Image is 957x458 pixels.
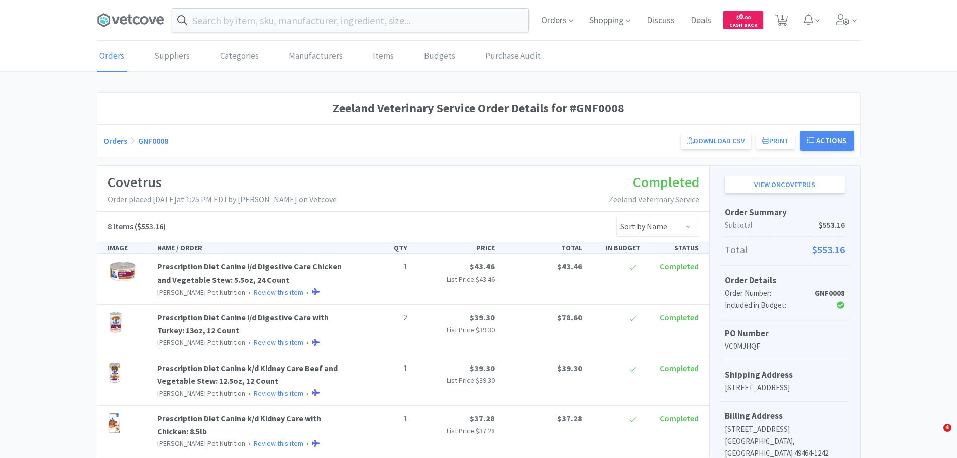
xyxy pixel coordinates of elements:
a: Download CSV [681,132,751,149]
p: List Price: [415,425,495,436]
h5: ($553.16) [108,220,166,233]
span: • [305,338,310,347]
p: 1 [357,362,407,375]
p: Zeeland Veterinary Service [609,193,699,206]
p: Subtotal [725,219,845,231]
span: Completed [660,312,699,322]
span: • [247,338,252,347]
p: List Price: [415,375,495,386]
p: 1 [357,260,407,273]
a: Prescription Diet Canine k/d Kidney Care Beef and Vegetable Stew: 12.5oz, 12 Count [157,363,338,386]
div: IMAGE [103,242,154,253]
a: Review this item [254,288,303,297]
a: Prescription Diet Canine i/d Digestive Care with Turkey: 13oz, 12 Count [157,312,329,335]
span: $ [736,14,739,21]
a: Budgets [421,41,458,72]
div: TOTAL [499,242,586,253]
h1: Covetrus [108,171,337,194]
button: Actions [800,131,854,151]
span: $39.30 [476,376,495,385]
a: GNF0008 [138,136,168,146]
span: • [305,389,310,398]
h5: Order Details [725,273,845,287]
a: Review this item [254,389,303,398]
div: NAME / ORDER [153,242,353,253]
a: Items [370,41,396,72]
h5: Billing Address [725,409,845,423]
span: $553.16 [819,219,845,231]
a: Review this item [254,439,303,448]
span: 0 [736,12,751,21]
a: Purchase Audit [483,41,543,72]
strong: GNF0008 [815,288,845,298]
a: Discuss [643,16,679,25]
a: Orders [103,136,127,146]
span: $37.28 [557,413,582,423]
a: Deals [687,16,715,25]
span: Completed [660,261,699,271]
p: List Price: [415,324,495,335]
span: [PERSON_NAME] Pet Nutrition [157,439,245,448]
iframe: Intercom live chat [923,424,947,448]
a: $0.00Cash Back [723,7,763,34]
span: Completed [633,173,699,191]
h5: PO Number [725,327,845,340]
span: 8 Items [108,221,133,231]
span: . 00 [743,14,751,21]
span: • [247,288,252,297]
a: Review this item [254,338,303,347]
span: • [247,439,252,448]
img: dab0d61ea755493a8220bbffca66352d_38590.png [108,362,122,384]
p: List Price: [415,273,495,285]
span: Cash Back [729,23,757,29]
span: $43.46 [476,274,495,284]
a: View onCovetrus [725,176,845,193]
p: [STREET_ADDRESS] [725,423,845,435]
img: 301a607c3ebe4205ada325e7dac15e61_462201.png [108,260,138,283]
span: • [305,288,310,297]
a: Prescription Diet Canine i/d Digestive Care Chicken and Vegetable Stew: 5.5oz, 24 Count [157,261,342,285]
span: 4 [943,424,951,432]
span: $553.16 [812,242,845,258]
a: Prescription Diet Canine k/d Kidney Care with Chicken: 8.5lb [157,413,321,436]
div: Order Number: [725,287,805,299]
span: • [247,389,252,398]
span: • [305,439,310,448]
p: 2 [357,311,407,324]
a: Suppliers [152,41,192,72]
span: $43.46 [470,261,495,271]
span: [PERSON_NAME] Pet Nutrition [157,288,245,297]
button: Print [756,132,795,149]
h5: Shipping Address [725,368,845,382]
a: 1 [771,17,792,26]
span: $37.28 [470,413,495,423]
a: Orders [97,41,127,72]
img: 3e39d30c43664d9899ff9711fcdc9c48_419403.png [108,311,124,333]
p: Total [725,242,845,258]
span: $78.60 [557,312,582,322]
span: $39.30 [476,325,495,334]
img: 82c3591b28094c638615b86068c563b9_34155.png [108,412,121,434]
a: Categories [218,41,261,72]
span: [PERSON_NAME] Pet Nutrition [157,338,245,347]
p: 1 [357,412,407,425]
div: STATUS [645,242,703,253]
p: [STREET_ADDRESS] [725,382,845,394]
div: PRICE [411,242,499,253]
span: [PERSON_NAME] Pet Nutrition [157,389,245,398]
span: Completed [660,363,699,373]
h5: Order Summary [725,206,845,219]
div: Included in Budget: [725,299,805,311]
h1: Zeeland Veterinary Service Order Details for #GNF0008 [103,99,854,118]
span: $39.30 [470,363,495,373]
a: Manufacturers [286,41,345,72]
div: QTY [353,242,411,253]
span: $39.30 [557,363,582,373]
p: VC0MJHQF [725,340,845,352]
span: $39.30 [470,312,495,322]
input: Search by item, sku, manufacturer, ingredient, size... [172,9,528,32]
div: IN BUDGET [586,242,645,253]
span: $43.46 [557,261,582,271]
p: Order placed: [DATE] at 1:25 PM EDT by [PERSON_NAME] on Vetcove [108,193,337,206]
span: Completed [660,413,699,423]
